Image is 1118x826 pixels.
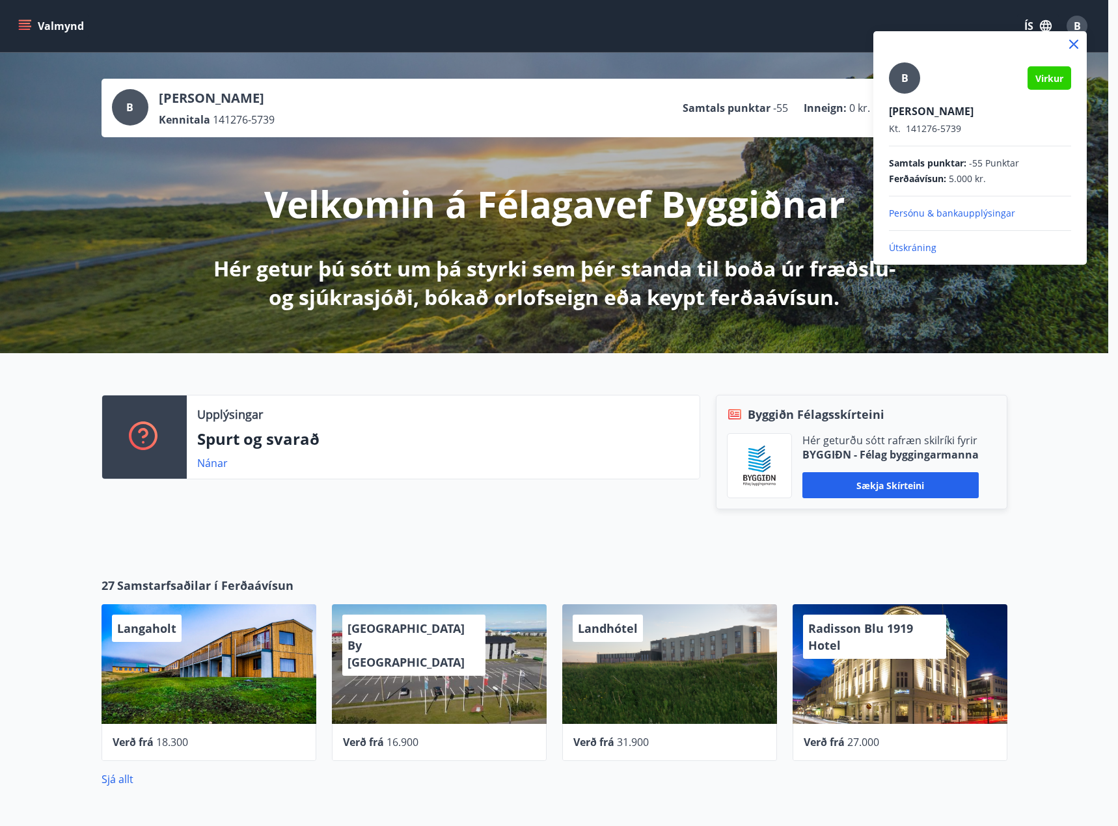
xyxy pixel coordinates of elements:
p: Útskráning [889,241,1071,254]
span: Virkur [1035,72,1063,85]
span: Ferðaávísun : [889,172,946,185]
span: Kt. [889,122,901,135]
span: Samtals punktar : [889,157,966,170]
p: [PERSON_NAME] [889,104,1071,118]
span: B [901,71,908,85]
p: 141276-5739 [889,122,1071,135]
p: Persónu & bankaupplýsingar [889,207,1071,220]
span: -55 Punktar [969,157,1019,170]
span: 5.000 kr. [949,172,986,185]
